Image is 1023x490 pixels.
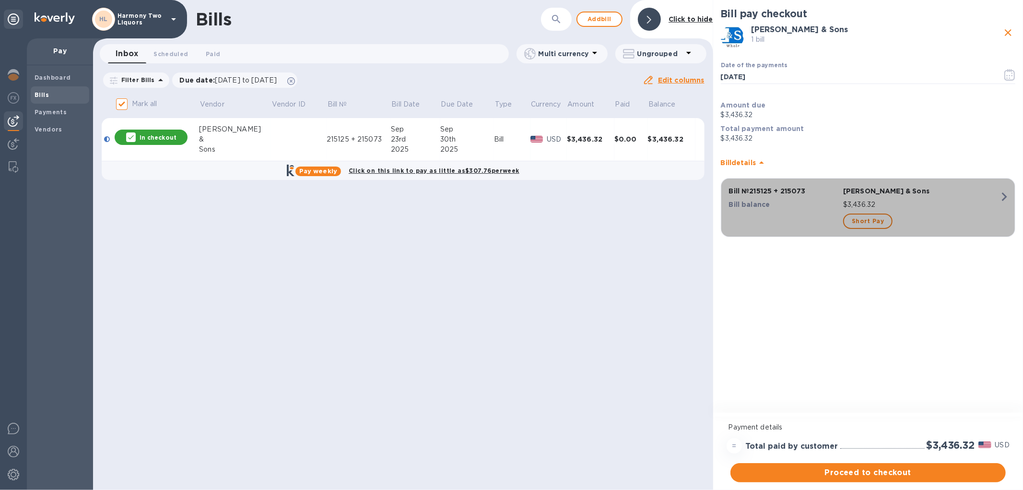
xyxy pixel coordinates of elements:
[495,99,512,109] p: Type
[843,186,999,196] p: [PERSON_NAME] & Sons
[738,467,998,478] span: Proceed to checkout
[721,110,1015,120] p: $3,436.32
[328,99,360,109] span: Bill №
[391,99,432,109] span: Bill Date
[752,35,1001,45] p: 1 bill
[547,134,567,144] p: USD
[199,134,271,144] div: &
[35,91,49,98] b: Bills
[729,422,1008,432] p: Payment details
[391,99,420,109] p: Bill Date
[576,12,623,27] button: Addbill
[132,99,157,109] p: Mark all
[495,99,525,109] span: Type
[35,46,85,56] p: Pay
[852,215,884,227] span: Short Pay
[99,15,108,23] b: HL
[153,49,188,59] span: Scheduled
[441,99,486,109] span: Due Date
[721,133,1015,143] p: $3,436.32
[199,144,271,155] div: Sons
[440,144,494,155] div: 2025
[721,101,766,109] b: Amount due
[391,124,440,134] div: Sep
[35,74,71,81] b: Dashboard
[568,99,607,109] span: Amount
[531,99,561,109] p: Currency
[35,126,62,133] b: Vendors
[116,47,138,60] span: Inbox
[327,134,391,144] div: 215125 + 215073
[721,125,804,132] b: Total payment amount
[196,9,231,29] h1: Bills
[658,76,705,84] u: Edit columns
[199,124,271,134] div: [PERSON_NAME]
[567,134,614,144] div: $3,436.32
[995,440,1010,450] p: USD
[494,134,530,144] div: Bill
[140,133,176,142] p: In checkout
[637,49,683,59] p: Ungrouped
[118,76,155,84] p: Filter Bills
[648,99,675,109] p: Balance
[721,147,1015,178] div: Billdetails
[200,99,224,109] p: Vendor
[206,49,220,59] span: Paid
[272,99,306,109] p: Vendor ID
[1001,25,1015,40] button: close
[978,442,991,448] img: USD
[721,159,756,167] b: Bill details
[568,99,595,109] p: Amount
[585,13,614,25] span: Add bill
[721,178,1015,237] button: Bill №215125 + 215073[PERSON_NAME] & SonsBill balance$3,436.32Short Pay
[180,75,282,85] p: Due date :
[391,134,440,144] div: 23rd
[441,99,473,109] p: Due Date
[200,99,237,109] span: Vendor
[669,15,713,23] b: Click to hide
[752,25,848,34] b: [PERSON_NAME] & Sons
[172,72,298,88] div: Due date:[DATE] to [DATE]
[648,99,688,109] span: Balance
[391,144,440,155] div: 2025
[729,200,839,209] p: Bill balance
[927,439,975,451] h2: $3,436.32
[349,167,519,174] b: Click on this link to pay as little as $307.76 per week
[730,463,1006,482] button: Proceed to checkout
[615,99,630,109] p: Paid
[440,124,494,134] div: Sep
[4,10,23,29] div: Unpin categories
[843,214,893,229] button: Short Pay
[729,186,839,196] p: Bill № 215125 + 215073
[272,99,318,109] span: Vendor ID
[328,99,347,109] p: Bill №
[440,134,494,144] div: 30th
[721,8,1015,20] h2: Bill pay checkout
[8,92,19,104] img: Foreign exchange
[615,99,643,109] span: Paid
[539,49,589,59] p: Multi currency
[614,134,648,144] div: $0.00
[727,438,742,454] div: =
[118,12,165,26] p: Harmony Two Liquors
[299,167,337,175] b: Pay weekly
[721,63,787,69] label: Date of the payments
[35,12,75,24] img: Logo
[843,200,999,210] p: $3,436.32
[746,442,838,451] h3: Total paid by customer
[648,134,695,144] div: $3,436.32
[215,76,277,84] span: [DATE] to [DATE]
[35,108,67,116] b: Payments
[530,136,543,143] img: USD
